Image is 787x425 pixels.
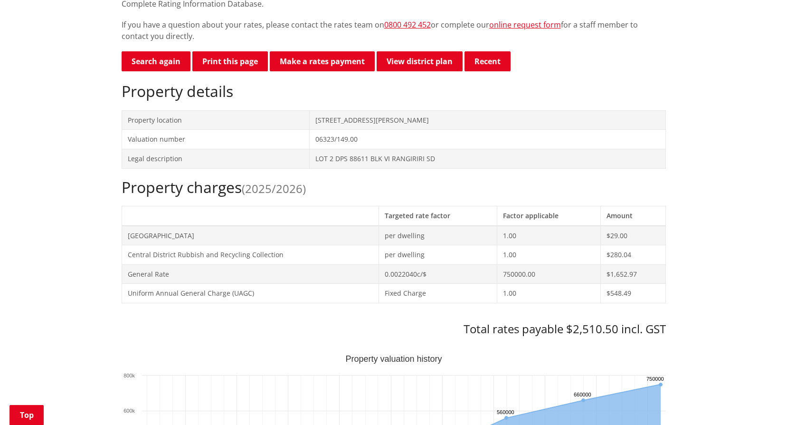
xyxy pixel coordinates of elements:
[601,226,665,245] td: $29.00
[497,206,601,225] th: Factor applicable
[345,354,442,364] text: Property valuation history
[379,206,497,225] th: Targeted rate factor
[465,51,511,71] button: Recent
[601,245,665,265] td: $280.04
[581,398,585,402] path: Wednesday, Jun 30, 12:00, 660,000. Capital Value.
[309,149,665,168] td: LOT 2 DPS 88611 BLK VI RANGIRIRI SD
[497,284,601,303] td: 1.00
[384,19,431,30] a: 0800 492 452
[122,130,309,149] td: Valuation number
[379,226,497,245] td: per dwelling
[489,19,561,30] a: online request form
[601,264,665,284] td: $1,652.97
[497,245,601,265] td: 1.00
[377,51,463,71] a: View district plan
[497,409,514,415] text: 560000
[574,392,591,397] text: 660000
[379,264,497,284] td: 0.0022040c/$
[601,206,665,225] th: Amount
[123,408,135,414] text: 600k
[646,376,664,382] text: 750000
[497,264,601,284] td: 750000.00
[270,51,375,71] a: Make a rates payment
[242,181,306,196] span: (2025/2026)
[122,264,379,284] td: General Rate
[122,149,309,168] td: Legal description
[122,178,666,196] h2: Property charges
[122,82,666,100] h2: Property details
[122,226,379,245] td: [GEOGRAPHIC_DATA]
[122,110,309,130] td: Property location
[379,284,497,303] td: Fixed Charge
[122,245,379,265] td: Central District Rubbish and Recycling Collection
[9,405,44,425] a: Top
[122,19,666,42] p: If you have a question about your rates, please contact the rates team on or complete our for a s...
[379,245,497,265] td: per dwelling
[192,51,268,71] button: Print this page
[743,385,778,419] iframe: Messenger Launcher
[122,51,190,71] a: Search again
[601,284,665,303] td: $548.49
[122,322,666,336] h3: Total rates payable $2,510.50 incl. GST
[309,130,665,149] td: 06323/149.00
[122,284,379,303] td: Uniform Annual General Charge (UAGC)
[659,383,663,386] path: Sunday, Jun 30, 12:00, 750,000. Capital Value.
[497,226,601,245] td: 1.00
[123,373,135,378] text: 800k
[309,110,665,130] td: [STREET_ADDRESS][PERSON_NAME]
[504,416,508,420] path: Saturday, Jun 30, 12:00, 560,000. Capital Value.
